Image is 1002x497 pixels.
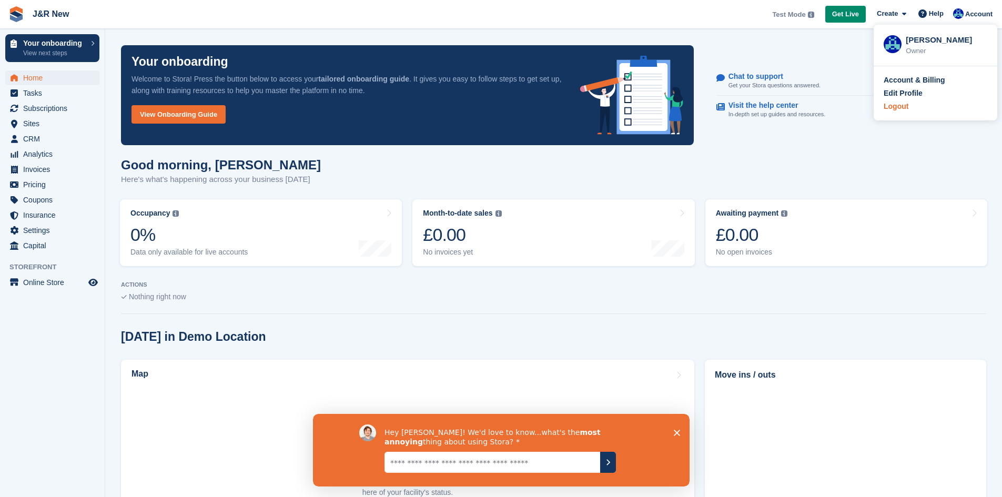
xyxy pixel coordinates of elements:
span: Analytics [23,147,86,161]
span: Nothing right now [129,292,186,301]
p: Here's what's happening across your business [DATE] [121,174,321,186]
span: Home [23,70,86,85]
a: menu [5,147,99,161]
span: Subscriptions [23,101,86,116]
span: Insurance [23,208,86,222]
a: Chat to support Get your Stora questions answered. [716,67,976,96]
img: stora-icon-8386f47178a22dfd0bd8f6a31ec36ba5ce8667c1dd55bd0f319d3a0aa187defe.svg [8,6,24,22]
a: menu [5,116,99,131]
span: CRM [23,131,86,146]
p: Get your Stora questions answered. [728,81,821,90]
a: J&R New [28,5,73,23]
span: Pricing [23,177,86,192]
div: No open invoices [716,248,788,257]
img: icon-info-grey-7440780725fd019a000dd9b08b2336e03edf1995a4989e88bcd33f0948082b44.svg [808,12,814,18]
span: Online Store [23,275,86,290]
a: Your onboarding View next steps [5,34,99,62]
img: icon-info-grey-7440780725fd019a000dd9b08b2336e03edf1995a4989e88bcd33f0948082b44.svg [781,210,787,217]
span: Coupons [23,192,86,207]
strong: tailored onboarding guide [318,75,409,83]
a: View Onboarding Guide [131,105,226,124]
div: Month-to-date sales [423,209,492,218]
div: £0.00 [716,224,788,246]
a: Logout [884,101,987,112]
h2: Move ins / outs [715,369,976,381]
a: Awaiting payment £0.00 No open invoices [705,199,987,266]
img: icon-info-grey-7440780725fd019a000dd9b08b2336e03edf1995a4989e88bcd33f0948082b44.svg [173,210,179,217]
p: Chat to support [728,72,812,81]
div: Logout [884,101,908,112]
p: Welcome to Stora! Press the button below to access your . It gives you easy to follow steps to ge... [131,73,563,96]
a: menu [5,192,99,207]
p: ACTIONS [121,281,986,288]
a: Occupancy 0% Data only available for live accounts [120,199,402,266]
div: No invoices yet [423,248,501,257]
span: Help [929,8,944,19]
a: menu [5,131,99,146]
a: menu [5,275,99,290]
h1: Good morning, [PERSON_NAME] [121,158,321,172]
div: Owner [906,46,987,56]
p: In-depth set up guides and resources. [728,110,826,119]
div: Account & Billing [884,75,945,86]
a: Preview store [87,276,99,289]
p: View next steps [23,48,86,58]
a: Month-to-date sales £0.00 No invoices yet [412,199,694,266]
a: menu [5,238,99,253]
div: Data only available for live accounts [130,248,248,257]
a: menu [5,177,99,192]
p: Visit the help center [728,101,817,110]
p: Your onboarding [131,56,228,68]
iframe: Survey by David from Stora [313,414,690,486]
span: Create [877,8,898,19]
span: Account [965,9,993,19]
img: Steve Revell [884,35,902,53]
div: Awaiting payment [716,209,779,218]
img: Steve Revell [953,8,964,19]
p: Your onboarding [23,39,86,47]
div: Edit Profile [884,88,923,99]
span: Test Mode [772,9,805,20]
a: Get Live [825,6,866,23]
span: Invoices [23,162,86,177]
h2: Map [131,369,148,379]
span: Get Live [832,9,859,19]
a: Visit the help center In-depth set up guides and resources. [716,96,976,124]
span: Sites [23,116,86,131]
a: menu [5,208,99,222]
a: Edit Profile [884,88,987,99]
h2: [DATE] in Demo Location [121,330,266,344]
span: Storefront [9,262,105,272]
a: Account & Billing [884,75,987,86]
a: menu [5,101,99,116]
img: icon-info-grey-7440780725fd019a000dd9b08b2336e03edf1995a4989e88bcd33f0948082b44.svg [495,210,502,217]
div: Occupancy [130,209,170,218]
img: onboarding-info-6c161a55d2c0e0a8cae90662b2fe09162a5109e8cc188191df67fb4f79e88e88.svg [580,56,683,135]
span: Settings [23,223,86,238]
a: menu [5,162,99,177]
img: blank_slate_check_icon-ba018cac091ee9be17c0a81a6c232d5eb81de652e7a59be601be346b1b6ddf79.svg [121,295,127,299]
div: [PERSON_NAME] [906,34,987,44]
a: menu [5,223,99,238]
a: menu [5,86,99,100]
div: 0% [130,224,248,246]
span: Capital [23,238,86,253]
span: Tasks [23,86,86,100]
a: menu [5,70,99,85]
div: £0.00 [423,224,501,246]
